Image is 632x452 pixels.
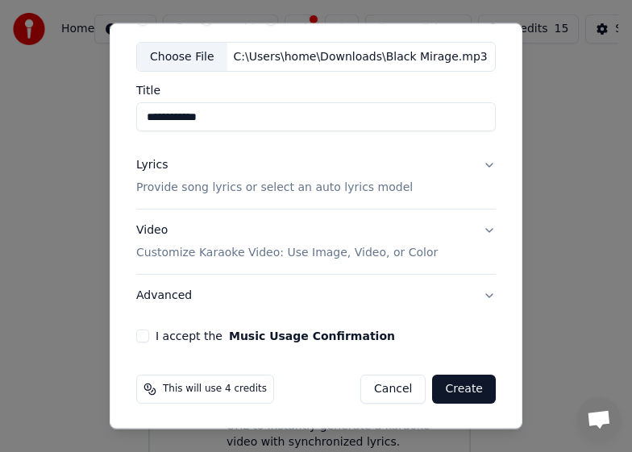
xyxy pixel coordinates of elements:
label: Video [220,13,252,24]
button: I accept the [229,330,395,342]
button: VideoCustomize Karaoke Video: Use Image, Video, or Color [136,209,496,274]
button: LyricsProvide song lyrics or select an auto lyrics model [136,144,496,209]
span: This will use 4 credits [163,383,267,396]
label: URL [284,13,306,24]
label: Audio [156,13,188,24]
label: Title [136,85,496,96]
label: I accept the [156,330,395,342]
div: C:\Users\home\Downloads\Black Mirage.mp3 [227,48,494,64]
p: Customize Karaoke Video: Use Image, Video, or Color [136,245,438,261]
div: Choose File [137,42,227,71]
button: Advanced [136,275,496,317]
button: Cancel [360,375,426,404]
div: Video [136,222,438,261]
button: Create [432,375,496,404]
p: Provide song lyrics or select an auto lyrics model [136,180,413,196]
div: Lyrics [136,157,168,173]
